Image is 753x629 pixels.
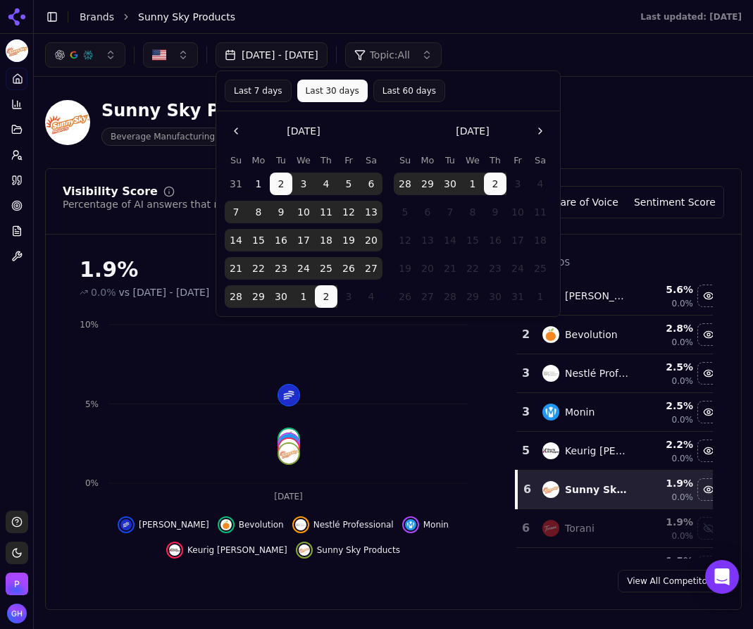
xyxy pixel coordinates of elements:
[45,100,90,145] img: Sunny Sky Products
[315,285,337,308] button: Today, Thursday, October 2nd, 2025, selected
[697,362,720,385] button: Hide nestlé professional data
[529,154,552,167] th: Saturday
[279,434,299,454] img: monin
[216,42,328,68] button: [DATE] - [DATE]
[225,154,247,167] th: Sunday
[516,354,721,393] tr: 3nestlé professionalNestlé Professional2.5%0.0%Hide nestlé professional data
[515,257,713,268] div: All Brands
[516,432,721,471] tr: 5keurig dr pepperKeurig [PERSON_NAME]2.2%0.0%Hide keurig dr pepper data
[516,393,721,432] tr: 3moninMonin2.5%0.0%Hide monin data
[270,201,292,223] button: Tuesday, September 9th, 2025, selected
[642,360,693,374] div: 2.5 %
[697,478,720,501] button: Hide sunny sky products data
[337,173,360,195] button: Friday, September 5th, 2025, selected
[292,285,315,308] button: Wednesday, October 1st, 2025, selected
[247,285,270,308] button: Monday, September 29th, 2025, selected
[516,548,721,587] tr: 1.5%Show davinci gourmet data
[516,509,721,548] tr: 6toraniTorani1.9%0.0%Show torani data
[484,173,506,195] button: Today, Thursday, October 2nd, 2025, selected
[537,189,629,215] button: Share of Voice
[522,404,528,421] div: 3
[279,429,299,449] img: bevolution
[218,516,284,533] button: Hide bevolution data
[292,154,315,167] th: Wednesday
[313,519,394,530] span: Nestlé Professional
[270,229,292,251] button: Tuesday, September 16th, 2025, selected
[247,201,270,223] button: Monday, September 8th, 2025, selected
[80,11,114,23] a: Brands
[315,173,337,195] button: Thursday, September 4th, 2025, selected
[279,385,299,405] img: bunn
[565,405,595,419] div: Monin
[279,439,299,459] img: keurig dr pepper
[337,154,360,167] th: Friday
[461,154,484,167] th: Wednesday
[80,10,612,24] nav: breadcrumb
[416,173,439,195] button: Monday, September 29th, 2025, selected
[225,285,247,308] button: Sunday, September 28th, 2025, selected
[565,366,631,380] div: Nestlé Professional
[169,544,180,556] img: keurig dr pepper
[247,257,270,280] button: Monday, September 22nd, 2025, selected
[705,560,739,594] div: Open Intercom Messenger
[360,257,382,280] button: Saturday, September 27th, 2025, selected
[220,519,232,530] img: bevolution
[247,154,270,167] th: Monday
[405,519,416,530] img: monin
[152,48,166,62] img: United States
[80,320,99,330] tspan: 10%
[642,554,693,568] div: 1.5 %
[642,321,693,335] div: 2.8 %
[292,516,394,533] button: Hide nestlé professional data
[85,478,99,488] tspan: 0%
[402,516,449,533] button: Hide monin data
[523,481,528,498] div: 6
[6,39,28,62] img: Sunny Sky Products
[565,521,595,535] div: Torani
[672,298,694,309] span: 0.0%
[80,257,487,282] div: 1.9%
[225,80,292,102] button: Last 7 days
[439,154,461,167] th: Tuesday
[565,289,631,303] div: [PERSON_NAME]
[225,154,382,308] table: September 2025
[565,482,631,497] div: Sunny Sky Products
[394,154,552,308] table: October 2025
[506,154,529,167] th: Friday
[225,173,247,195] button: Sunday, August 31st, 2025
[672,375,694,387] span: 0.0%
[315,229,337,251] button: Thursday, September 18th, 2025, selected
[529,120,552,142] button: Go to the Next Month
[522,365,528,382] div: 3
[337,201,360,223] button: Friday, September 12th, 2025, selected
[119,285,210,299] span: vs [DATE] - [DATE]
[270,257,292,280] button: Tuesday, September 23rd, 2025, selected
[394,154,416,167] th: Sunday
[461,173,484,195] button: Wednesday, October 1st, 2025, selected
[315,154,337,167] th: Thursday
[166,542,287,559] button: Hide keurig dr pepper data
[225,201,247,223] button: Sunday, September 7th, 2025, selected
[270,173,292,195] button: Tuesday, September 2nd, 2025, selected
[299,544,310,556] img: sunny sky products
[225,257,247,280] button: Sunday, September 21st, 2025, selected
[522,520,528,537] div: 6
[394,173,416,195] button: Sunday, September 28th, 2025, selected
[360,154,382,167] th: Saturday
[7,604,27,623] img: Grace Hallen
[672,492,694,503] span: 0.0%
[360,173,382,195] button: Saturday, September 6th, 2025, selected
[315,201,337,223] button: Thursday, September 11th, 2025, selected
[239,519,284,530] span: Bevolution
[629,189,721,215] button: Sentiment Score
[247,229,270,251] button: Monday, September 15th, 2025, selected
[317,544,400,556] span: Sunny Sky Products
[279,444,299,463] img: sunny sky products
[423,519,449,530] span: Monin
[270,154,292,167] th: Tuesday
[118,516,209,533] button: Hide bunn data
[542,520,559,537] img: torani
[697,323,720,346] button: Hide bevolution data
[516,277,721,316] tr: 1bunn[PERSON_NAME]5.6%0.0%Hide bunn data
[542,326,559,343] img: bevolution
